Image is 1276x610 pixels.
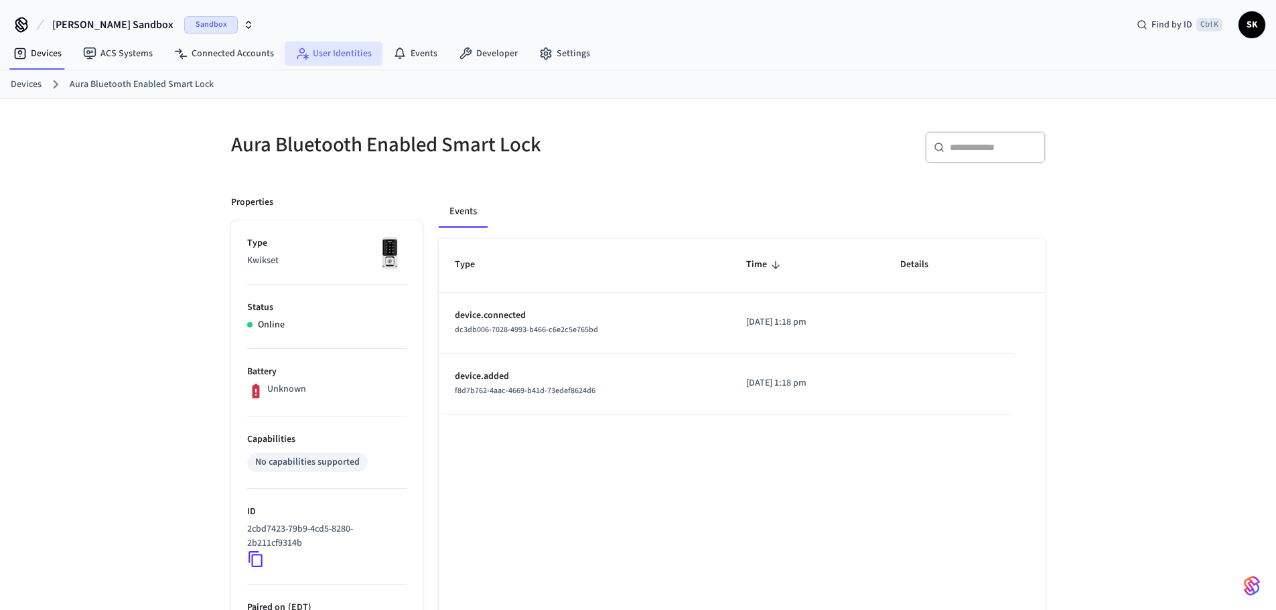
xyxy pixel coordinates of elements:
[455,324,598,335] span: dc3db006-7028-4993-b466-c6e2c5e765bd
[231,196,273,210] p: Properties
[184,16,238,33] span: Sandbox
[247,236,407,250] p: Type
[439,238,1046,414] table: sticky table
[455,370,715,384] p: device.added
[267,382,306,396] p: Unknown
[1151,18,1192,31] span: Find by ID
[247,254,407,268] p: Kwikset
[455,309,715,323] p: device.connected
[1196,18,1222,31] span: Ctrl K
[1240,13,1264,37] span: SK
[746,315,867,329] p: [DATE] 1:18 pm
[373,236,407,270] img: Kwikset Halo Touchscreen Wifi Enabled Smart Lock, Polished Chrome, Front
[231,131,630,159] h5: Aura Bluetooth Enabled Smart Lock
[746,376,867,390] p: [DATE] 1:18 pm
[1238,11,1265,38] button: SK
[1244,575,1260,597] img: SeamLogoGradient.69752ec5.svg
[70,78,214,92] a: Aura Bluetooth Enabled Smart Lock
[285,42,382,66] a: User Identities
[247,301,407,315] p: Status
[455,254,492,275] span: Type
[247,433,407,447] p: Capabilities
[382,42,448,66] a: Events
[72,42,163,66] a: ACS Systems
[900,254,946,275] span: Details
[746,254,784,275] span: Time
[255,455,360,469] div: No capabilities supported
[11,78,42,92] a: Devices
[448,42,528,66] a: Developer
[455,385,595,396] span: f8d7b762-4aac-4669-b41d-73edef8624d6
[52,17,173,33] span: [PERSON_NAME] Sandbox
[163,42,285,66] a: Connected Accounts
[247,505,407,519] p: ID
[439,196,1046,228] div: ant example
[258,318,285,332] p: Online
[1126,13,1233,37] div: Find by IDCtrl K
[439,196,488,228] button: Events
[3,42,72,66] a: Devices
[528,42,601,66] a: Settings
[247,365,407,379] p: Battery
[247,522,401,550] p: 2cbd7423-79b9-4cd5-8280-2b211cf9314b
